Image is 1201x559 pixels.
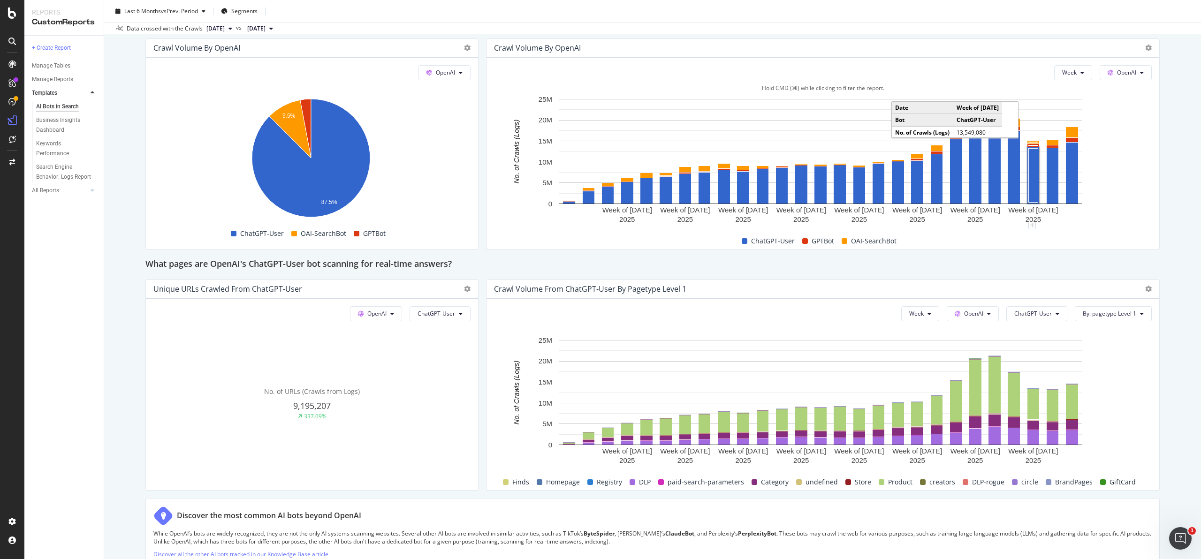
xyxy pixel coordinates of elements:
span: undefined [806,476,838,488]
button: OpenAI [1100,65,1152,80]
span: ChatGPT-User [240,228,284,239]
span: OAI-SearchBot [851,235,897,247]
div: Keywords Performance [36,139,89,159]
text: 25M [539,336,552,344]
text: 2025 [851,215,867,223]
text: 0 [548,441,552,449]
div: Manage Tables [32,61,70,71]
text: 2025 [851,456,867,464]
text: Week of [DATE] [950,447,1000,455]
text: 9.5% [282,113,296,119]
text: 2025 [1026,456,1041,464]
span: 2025 Sep. 29th [206,24,225,33]
span: Segments [231,7,258,15]
text: Week of [DATE] [950,206,1000,214]
span: Product [888,476,912,488]
div: AI Bots in Search [36,102,79,112]
span: OpenAI [367,310,387,317]
button: [DATE] [243,23,277,34]
a: Manage Tables [32,61,97,71]
span: ChatGPT-User [418,310,455,317]
text: Week of [DATE] [834,447,884,455]
span: Finds [512,476,529,488]
text: Week of [DATE] [892,206,942,214]
text: 2025 [735,215,751,223]
div: Discover the most common AI bots beyond OpenAI [177,510,361,521]
div: Crawl Volume by OpenAIOpenAIA chart.ChatGPT-UserOAI-SearchBotGPTBot [145,38,479,249]
button: Week [1054,65,1092,80]
text: Week of [DATE] [834,206,884,214]
strong: ClaudeBot [665,529,694,537]
text: 2025 [677,215,693,223]
h2: What pages are OpenAI's ChatGPT-User bot scanning for real-time answers? [145,257,452,272]
text: 2025 [909,215,925,223]
text: 10M [539,399,552,407]
text: 2025 [909,456,925,464]
a: Search Engine Behavior: Logs Report [36,162,97,182]
a: AI Bots in Search [36,102,97,112]
text: 2025 [967,456,983,464]
div: Reports [32,8,96,17]
text: 2025 [677,456,693,464]
text: Week of [DATE] [1008,447,1058,455]
span: OpenAI [1117,68,1136,76]
div: Templates [32,88,57,98]
text: Week of [DATE] [776,447,826,455]
svg: A chart. [153,94,468,226]
text: 25M [539,95,552,103]
span: circle [1021,476,1038,488]
div: Search Engine Behavior: Logs Report [36,162,91,182]
text: 2025 [735,456,751,464]
div: CustomReports [32,17,96,28]
text: Week of [DATE] [718,206,768,214]
span: OpenAI [964,310,983,317]
span: 1 [1188,527,1196,535]
div: + Create Report [32,43,71,53]
text: 5M [542,420,552,428]
span: OpenAI [436,68,455,76]
span: Week [909,310,924,317]
text: Week of [DATE] [602,206,652,214]
button: [DATE] [203,23,236,34]
button: Week [901,306,939,321]
a: Business Insights Dashboard [36,115,97,135]
div: Hold CMD (⌘) while clicking to filter the report. [494,84,1152,92]
text: 2025 [793,456,809,464]
text: Week of [DATE] [892,447,942,455]
a: Templates [32,88,88,98]
div: Crawl Volume from ChatGPT-User by pagetype Level 1 [494,284,686,294]
text: No. of Crawls (Logs) [512,120,520,184]
div: A chart. [494,335,1147,467]
span: GPTBot [812,235,834,247]
text: 20M [539,357,552,365]
div: 337.09% [304,412,327,420]
div: Business Insights Dashboard [36,115,90,135]
text: 0 [548,200,552,208]
span: GPTBot [363,228,386,239]
text: 20M [539,116,552,124]
text: 87.5% [321,199,337,205]
span: vs [236,23,243,32]
button: By: pagetype Level 1 [1075,306,1152,321]
span: creators [929,476,955,488]
svg: A chart. [494,94,1147,226]
text: 2025 [619,456,635,464]
a: Manage Reports [32,75,97,84]
text: 2025 [793,215,809,223]
div: What pages are OpenAI's ChatGPT-User bot scanning for real-time answers? [145,257,1160,272]
span: Registry [597,476,622,488]
div: Crawl Volume by OpenAI [153,43,240,53]
button: ChatGPT-User [410,306,471,321]
strong: ByteSpider [584,529,615,537]
text: 2025 [619,215,635,223]
span: GiftCard [1110,476,1136,488]
div: Crawl Volume by OpenAIWeekOpenAIHold CMD (⌘) while clicking to filter the report.A chart.DateWeek... [486,38,1160,249]
button: Last 6 MonthsvsPrev. Period [112,4,209,19]
a: All Reports [32,186,88,196]
span: Store [855,476,871,488]
span: Last 6 Months [124,7,161,15]
span: OAI-SearchBot [301,228,346,239]
a: Keywords Performance [36,139,97,159]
